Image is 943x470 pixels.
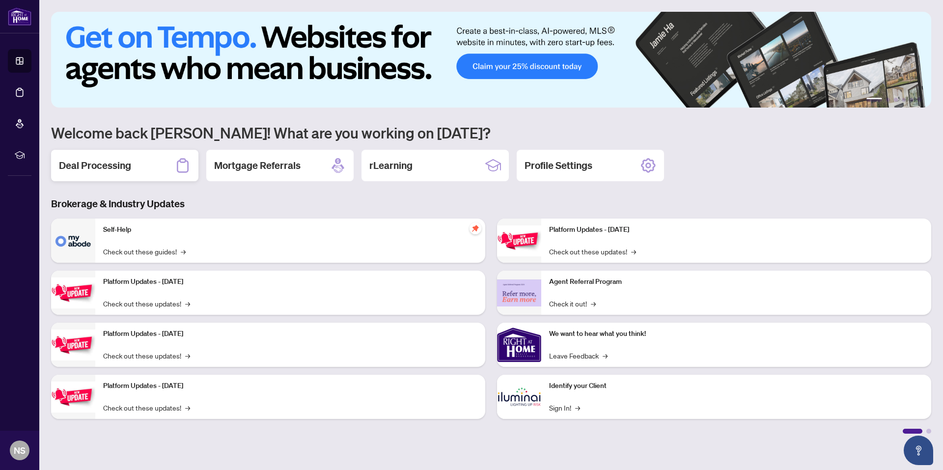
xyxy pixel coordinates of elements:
[549,329,923,339] p: We want to hear what you think!
[575,402,580,413] span: →
[51,12,931,108] img: Slide 0
[886,98,890,102] button: 2
[902,98,906,102] button: 4
[549,276,923,287] p: Agent Referral Program
[549,224,923,235] p: Platform Updates - [DATE]
[214,159,301,172] h2: Mortgage Referrals
[549,298,596,309] a: Check it out!→
[470,222,481,234] span: pushpin
[549,402,580,413] a: Sign In!→
[103,381,477,391] p: Platform Updates - [DATE]
[51,197,931,211] h3: Brokerage & Industry Updates
[103,246,186,257] a: Check out these guides!→
[549,381,923,391] p: Identify your Client
[185,350,190,361] span: →
[894,98,898,102] button: 3
[525,159,592,172] h2: Profile Settings
[497,323,541,367] img: We want to hear what you think!
[51,330,95,360] img: Platform Updates - July 21, 2025
[103,350,190,361] a: Check out these updates!→
[51,123,931,142] h1: Welcome back [PERSON_NAME]! What are you working on [DATE]?
[14,443,26,457] span: NS
[51,382,95,413] img: Platform Updates - July 8, 2025
[51,277,95,308] img: Platform Updates - September 16, 2025
[497,279,541,306] img: Agent Referral Program
[103,224,477,235] p: Self-Help
[910,98,914,102] button: 5
[866,98,882,102] button: 1
[181,246,186,257] span: →
[497,375,541,419] img: Identify your Client
[549,350,608,361] a: Leave Feedback→
[631,246,636,257] span: →
[591,298,596,309] span: →
[917,98,921,102] button: 6
[369,159,413,172] h2: rLearning
[51,219,95,263] img: Self-Help
[103,402,190,413] a: Check out these updates!→
[103,276,477,287] p: Platform Updates - [DATE]
[59,159,131,172] h2: Deal Processing
[185,402,190,413] span: →
[103,298,190,309] a: Check out these updates!→
[549,246,636,257] a: Check out these updates!→
[603,350,608,361] span: →
[497,225,541,256] img: Platform Updates - June 23, 2025
[185,298,190,309] span: →
[8,7,31,26] img: logo
[103,329,477,339] p: Platform Updates - [DATE]
[904,436,933,465] button: Open asap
